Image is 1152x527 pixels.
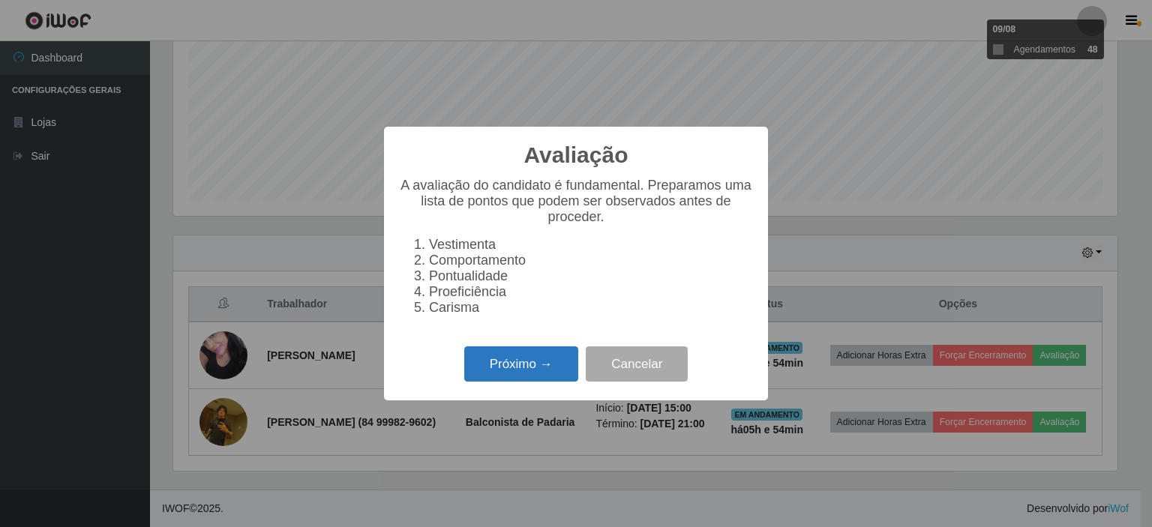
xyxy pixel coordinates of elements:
button: Cancelar [586,346,688,382]
p: A avaliação do candidato é fundamental. Preparamos uma lista de pontos que podem ser observados a... [399,178,753,225]
li: Carisma [429,300,753,316]
li: Proeficiência [429,284,753,300]
button: Próximo → [464,346,578,382]
li: Comportamento [429,253,753,268]
li: Pontualidade [429,268,753,284]
h2: Avaliação [524,142,628,169]
li: Vestimenta [429,237,753,253]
